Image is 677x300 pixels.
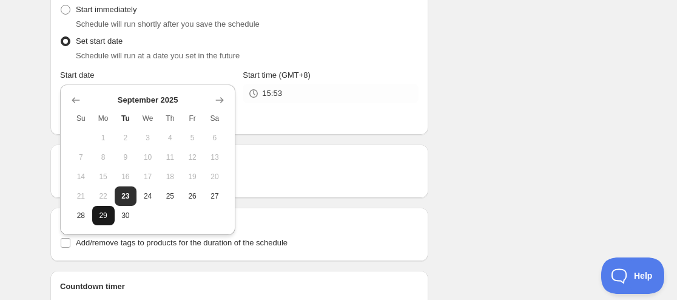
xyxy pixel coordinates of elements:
[243,70,311,80] span: Start time (GMT+8)
[159,186,181,206] button: Thursday September 25 2025
[120,172,132,182] span: 16
[186,133,199,143] span: 5
[70,167,92,186] button: Sunday September 14 2025
[75,172,87,182] span: 14
[164,172,177,182] span: 18
[60,70,94,80] span: Start date
[204,109,226,128] th: Saturday
[141,133,154,143] span: 3
[67,92,84,109] button: Show previous month, August 2025
[76,51,240,60] span: Schedule will run at a date you set in the future
[141,114,154,123] span: We
[115,186,137,206] button: Today Tuesday September 23 2025
[120,114,132,123] span: Tu
[164,191,177,201] span: 25
[136,186,159,206] button: Wednesday September 24 2025
[120,191,132,201] span: 23
[115,148,137,167] button: Tuesday September 9 2025
[181,167,204,186] button: Friday September 19 2025
[204,186,226,206] button: Saturday September 27 2025
[115,128,137,148] button: Tuesday September 2 2025
[181,186,204,206] button: Friday September 26 2025
[211,92,228,109] button: Show next month, October 2025
[204,167,226,186] button: Saturday September 20 2025
[159,148,181,167] button: Thursday September 11 2025
[164,133,177,143] span: 4
[97,133,110,143] span: 1
[136,109,159,128] th: Wednesday
[97,152,110,162] span: 8
[136,148,159,167] button: Wednesday September 10 2025
[204,148,226,167] button: Saturday September 13 2025
[159,109,181,128] th: Thursday
[159,128,181,148] button: Thursday September 4 2025
[115,206,137,225] button: Tuesday September 30 2025
[186,114,199,123] span: Fr
[97,191,110,201] span: 22
[60,281,419,293] h2: Countdown timer
[76,36,123,46] span: Set start date
[186,172,199,182] span: 19
[120,211,132,220] span: 30
[92,167,115,186] button: Monday September 15 2025
[97,172,110,182] span: 15
[209,133,221,143] span: 6
[92,186,115,206] button: Monday September 22 2025
[70,148,92,167] button: Sunday September 7 2025
[75,191,87,201] span: 21
[601,257,665,294] iframe: Toggle Customer Support
[115,109,137,128] th: Tuesday
[92,128,115,148] button: Monday September 1 2025
[75,152,87,162] span: 7
[76,19,260,29] span: Schedule will run shortly after you save the schedule
[92,206,115,225] button: Monday September 29 2025
[120,133,132,143] span: 2
[136,167,159,186] button: Wednesday September 17 2025
[75,211,87,220] span: 28
[141,191,154,201] span: 24
[209,172,221,182] span: 20
[181,109,204,128] th: Friday
[115,167,137,186] button: Tuesday September 16 2025
[159,167,181,186] button: Thursday September 18 2025
[204,128,226,148] button: Saturday September 6 2025
[92,109,115,128] th: Monday
[181,128,204,148] button: Friday September 5 2025
[70,109,92,128] th: Sunday
[164,114,177,123] span: Th
[76,5,136,14] span: Start immediately
[209,152,221,162] span: 13
[209,191,221,201] span: 27
[92,148,115,167] button: Monday September 8 2025
[60,154,419,166] h2: Repeating
[186,191,199,201] span: 26
[209,114,221,123] span: Sa
[76,238,288,247] span: Add/remove tags to products for the duration of the schedule
[136,128,159,148] button: Wednesday September 3 2025
[97,211,110,220] span: 29
[186,152,199,162] span: 12
[70,206,92,225] button: Sunday September 28 2025
[141,172,154,182] span: 17
[97,114,110,123] span: Mo
[120,152,132,162] span: 9
[60,217,419,230] h2: Tags
[70,186,92,206] button: Sunday September 21 2025
[181,148,204,167] button: Friday September 12 2025
[75,114,87,123] span: Su
[141,152,154,162] span: 10
[164,152,177,162] span: 11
